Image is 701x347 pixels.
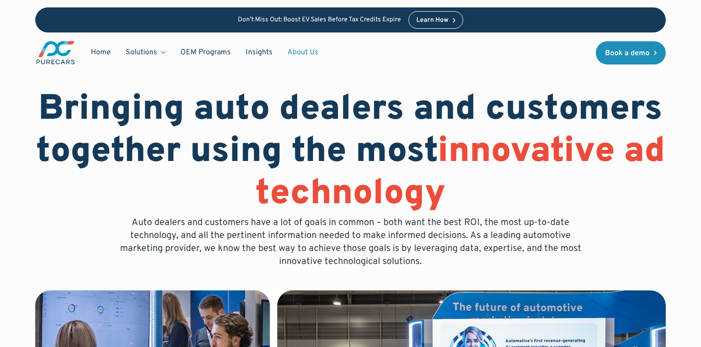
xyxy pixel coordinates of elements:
[126,47,157,58] div: Solutions
[83,44,118,61] a: Home
[255,130,665,217] span: innovative ad technology
[596,41,666,64] a: Book a demo
[408,11,464,29] a: Learn How
[173,44,238,61] a: OEM Programs
[35,40,76,65] img: purecars logo
[238,44,280,61] a: Insights
[113,216,588,268] p: Auto dealers and customers have a lot of goals in common – both want the best ROI, the most up-to...
[35,89,666,216] h1: Bringing auto dealers and customers together using the most
[35,40,76,65] a: main
[416,17,448,24] div: Learn How
[280,44,326,61] a: About Us
[118,44,173,61] div: Solutions
[238,16,401,24] p: Don’t Miss Out: Boost EV Sales Before Tax Credits Expire
[605,50,650,57] div: Book a demo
